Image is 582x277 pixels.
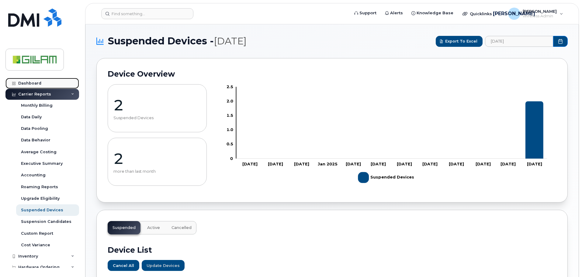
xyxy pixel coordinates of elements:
span: Active [147,225,160,230]
h2: Device List [108,245,556,254]
tspan: 1.5 [227,113,233,118]
tspan: [DATE] [423,161,438,166]
tspan: [DATE] [476,161,491,166]
g: Suspended Devices [358,170,414,185]
tspan: [DATE] [449,161,464,166]
span: Suspended Devices - [108,35,247,47]
h2: Device Overview [108,69,556,78]
tspan: 2.0 [227,99,233,103]
tspan: Jan 2025 [318,161,338,166]
button: Cancel All [108,260,139,271]
tspan: [DATE] [397,161,412,166]
button: Choose Date [553,36,568,47]
tspan: 1.0 [227,127,233,132]
p: Suspended Devices [113,116,201,120]
tspan: [DATE] [294,161,309,166]
p: 2 [113,96,201,114]
span: [DATE] [214,35,247,47]
button: Update Devices [142,260,185,271]
tspan: 0.5 [227,142,233,147]
span: Cancelled [171,225,192,230]
span: Export to Excel [445,38,477,44]
g: Suspended Devices [240,101,543,159]
p: more than last month [113,169,201,174]
p: 2 [113,150,201,168]
tspan: 0 [230,156,233,161]
input: archived_billing_data [485,36,553,47]
g: Legend [358,170,414,185]
g: Chart [227,84,547,185]
tspan: 2.5 [227,84,233,89]
tspan: [DATE] [268,161,283,166]
button: Export to Excel [436,36,483,47]
tspan: [DATE] [371,161,386,166]
tspan: [DATE] [242,161,258,166]
span: Cancel All [113,263,134,268]
tspan: [DATE] [501,161,516,166]
span: Update Devices [147,263,180,268]
tspan: [DATE] [346,161,361,166]
tspan: [DATE] [527,161,542,166]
